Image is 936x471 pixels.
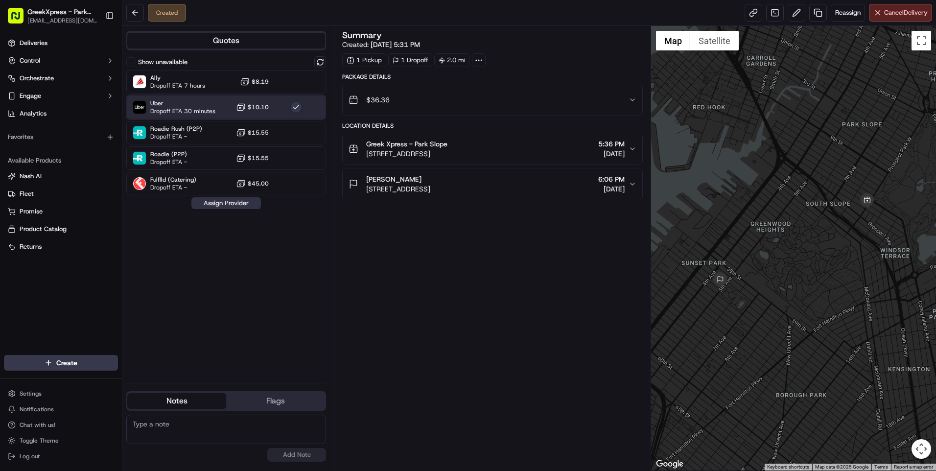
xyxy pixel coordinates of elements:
span: $36.36 [366,95,390,105]
button: GreekXpress - Park Slope[EMAIL_ADDRESS][DOMAIN_NAME] [4,4,101,27]
div: 2.0 mi [434,53,470,67]
a: Product Catalog [8,225,114,234]
img: 1736555255976-a54dd68f-1ca7-489b-9aae-adbdc363a1c4 [10,94,27,111]
button: $8.19 [240,77,269,87]
a: Open this area in Google Maps (opens a new window) [654,458,686,471]
span: Greek Xpress - Park Slope [366,139,447,149]
span: Orchestrate [20,74,54,83]
span: $8.19 [252,78,269,86]
span: [STREET_ADDRESS] [366,149,447,159]
span: Created: [342,40,420,49]
a: Terms (opens in new tab) [874,464,888,470]
button: Orchestrate [4,71,118,86]
img: Roadie (P2P) [133,152,146,165]
button: See all [152,125,178,137]
a: Fleet [8,189,114,198]
span: $15.55 [248,154,269,162]
button: Notifications [4,402,118,416]
button: Nash AI [4,168,118,184]
span: Returns [20,242,42,251]
div: Available Products [4,153,118,168]
span: Dropoff ETA 30 minutes [150,107,215,115]
img: Nash [10,10,29,29]
div: We're available if you need us! [44,103,135,111]
span: [EMAIL_ADDRESS][DOMAIN_NAME] [27,17,97,24]
button: Returns [4,239,118,255]
a: 💻API Documentation [79,188,161,206]
img: Google [654,458,686,471]
span: Fleet [20,189,34,198]
span: Dropoff ETA - [150,133,202,141]
button: Flags [226,393,325,409]
span: [DATE] 5:31 PM [371,40,420,49]
button: Map camera controls [912,439,931,459]
span: [DATE] [598,149,625,159]
p: Welcome 👋 [10,39,178,55]
button: Assign Provider [191,197,261,209]
span: 6:06 PM [598,174,625,184]
a: Returns [8,242,114,251]
button: Log out [4,449,118,463]
a: Promise [8,207,114,216]
span: [PERSON_NAME] [366,174,421,184]
button: Notes [127,393,226,409]
span: 5:36 PM [598,139,625,149]
button: CancelDelivery [869,4,932,22]
span: $45.00 [248,180,269,188]
button: $36.36 [343,84,642,116]
button: Engage [4,88,118,104]
button: Show street map [656,31,690,50]
span: [STREET_ADDRESS] [366,184,430,194]
button: Keyboard shortcuts [767,464,809,471]
img: Roadie Rush (P2P) [133,126,146,139]
a: Analytics [4,106,118,121]
span: $10.10 [248,103,269,111]
button: Greek Xpress - Park Slope[STREET_ADDRESS]5:36 PM[DATE] [343,133,642,165]
input: Got a question? Start typing here... [25,63,176,73]
button: Toggle fullscreen view [912,31,931,50]
span: Log out [20,452,40,460]
div: Favorites [4,129,118,145]
button: Start new chat [166,96,178,108]
span: Notifications [20,405,54,413]
div: 💻 [83,193,91,201]
div: Start new chat [44,94,161,103]
button: $10.10 [236,102,269,112]
button: $45.00 [236,179,269,188]
span: Pylon [97,216,118,224]
span: Knowledge Base [20,192,75,202]
button: GreekXpress - Park Slope [27,7,97,17]
span: Dropoff ETA - [150,158,187,166]
div: 1 Pickup [342,53,386,67]
button: Show satellite imagery [690,31,739,50]
div: Package Details [342,73,643,81]
span: Cancel Delivery [884,8,928,17]
span: Dropoff ETA - [150,184,196,191]
a: Report a map error [894,464,933,470]
span: Roadie (P2P) [150,150,187,158]
span: Ally [150,74,205,82]
span: [DATE] [87,152,107,160]
button: Product Catalog [4,221,118,237]
a: Powered byPylon [69,216,118,224]
img: Fulflld (Catering) [133,177,146,190]
span: Roadie Rush (P2P) [150,125,202,133]
button: $15.55 [236,128,269,138]
span: Uber [150,99,215,107]
button: Create [4,355,118,371]
img: Uber [133,101,146,114]
span: Nash AI [20,172,42,181]
div: Location Details [342,122,643,130]
span: Deliveries [20,39,47,47]
span: Dropoff ETA 7 hours [150,82,205,90]
span: [DATE] [598,184,625,194]
span: Engage [20,92,41,100]
div: Past conversations [10,127,66,135]
span: Control [20,56,40,65]
button: Toggle Theme [4,434,118,447]
div: 1 Dropoff [388,53,432,67]
button: Chat with us! [4,418,118,432]
button: Fleet [4,186,118,202]
a: Nash AI [8,172,114,181]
